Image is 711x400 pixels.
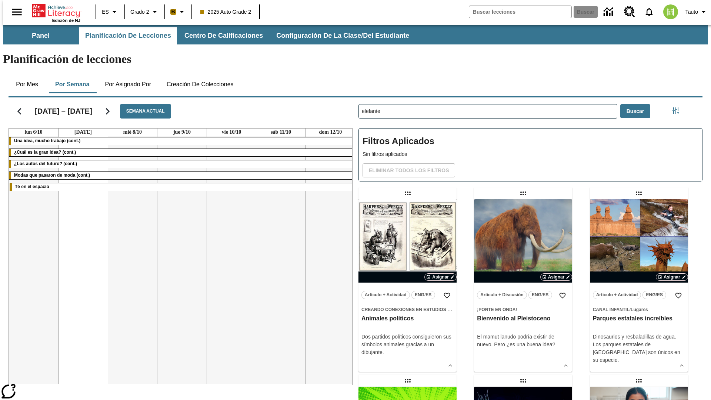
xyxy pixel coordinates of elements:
button: Menú lateral de filtros [668,103,683,118]
a: 6 de octubre de 2025 [23,129,44,136]
span: Asignar [432,274,449,280]
a: 7 de octubre de 2025 [73,129,93,136]
span: ENG/ES [646,291,663,299]
div: lesson details [358,199,457,372]
span: Té en el espacio [15,184,49,189]
img: avatar image [663,4,678,19]
a: 8 de octubre de 2025 [122,129,143,136]
span: ENG/ES [532,291,548,299]
span: Creando conexiones en Estudios Sociales [361,307,470,312]
span: ¡Ponte en onda! [477,307,517,312]
h2: Filtros Aplicados [363,132,698,150]
input: Buscar campo [469,6,571,18]
span: Lugares [631,307,648,312]
div: Dinosaurios y resbaladillas de agua. Los parques estatales de [GEOGRAPHIC_DATA] son únicos en su ... [593,333,685,364]
button: Artículo + Actividad [361,291,410,299]
span: Artículo + Actividad [596,291,638,299]
button: Configuración de la clase/del estudiante [270,27,415,44]
button: Ver más [445,360,456,371]
h3: Parques estatales increíbles [593,315,685,323]
p: Sin filtros aplicados [363,150,698,158]
span: Artículo + Discusión [480,291,523,299]
button: Artículo + Discusión [477,291,527,299]
span: Configuración de la clase/del estudiante [276,31,409,40]
div: Una idea, mucho trabajo (cont.) [9,137,355,145]
a: 9 de octubre de 2025 [172,129,192,136]
div: Subbarra de navegación [3,25,708,44]
button: Ver más [676,360,687,371]
button: Planificación de lecciones [79,27,177,44]
div: Lección arrastrable: Ecohéroes de cuatro patas [402,375,414,387]
a: Centro de información [599,2,620,22]
div: Lección arrastrable: Animales políticos [402,187,414,199]
span: Centro de calificaciones [184,31,263,40]
div: Lección arrastrable: Bienvenido al Pleistoceno [517,187,529,199]
button: Escoja un nuevo avatar [659,2,682,21]
button: Añadir a mis Favoritas [672,289,685,302]
span: ¿Cuál es la gran idea? (cont.) [14,150,76,155]
button: Añadir a mis Favoritas [440,289,454,302]
div: lesson details [590,199,688,372]
h2: [DATE] – [DATE] [35,107,92,116]
button: ENG/ES [642,291,666,299]
button: Por mes [9,76,46,93]
a: Notificaciones [640,2,659,21]
div: Modas que pasaron de moda (cont.) [9,172,355,179]
span: Tauto [685,8,698,16]
span: Artículo + Actividad [365,291,407,299]
button: Buscar [620,104,650,119]
span: Asignar [664,274,680,280]
h3: Bienvenido al Pleistoceno [477,315,569,323]
div: Lección arrastrable: Parques estatales increíbles [633,187,645,199]
a: 10 de octubre de 2025 [220,129,243,136]
button: Por semana [49,76,95,93]
span: ES [102,8,109,16]
div: Dos partidos políticos consiguieron sus símbolos animales gracias a un dibujante. [361,333,454,356]
div: Lección arrastrable: Pregúntale a la científica: Extraños animales marinos [517,375,529,387]
button: Perfil/Configuración [682,5,711,19]
span: Grado 2 [130,8,149,16]
button: Creación de colecciones [161,76,240,93]
span: / [630,307,631,312]
div: Té en el espacio [10,183,354,191]
span: Tema: Creando conexiones en Estudios Sociales/Historia de Estados Unidos I [361,306,454,313]
h1: Planificación de lecciones [3,52,708,66]
div: Subbarra de navegación [3,27,416,44]
a: Centro de recursos, Se abrirá en una pestaña nueva. [620,2,640,22]
span: Edición de NJ [52,18,80,23]
span: Asignar [548,274,565,280]
input: Buscar lecciones [359,104,617,118]
button: Boost El color de la clase es anaranjado claro. Cambiar el color de la clase. [167,5,189,19]
span: Panel [32,31,50,40]
span: Una idea, mucho trabajo (cont.) [14,138,80,143]
button: ENG/ES [411,291,435,299]
button: Artículo + Actividad [593,291,641,299]
span: Tema: ¡Ponte en onda!/null [477,306,569,313]
span: 2025 Auto Grade 2 [200,8,251,16]
div: ¿Cuál es la gran idea? (cont.) [9,149,355,156]
div: El mamut lanudo podría existir de nuevo. Pero ¿es una buena idea? [477,333,569,349]
div: lesson details [474,199,572,372]
a: 11 de octubre de 2025 [269,129,293,136]
a: 12 de octubre de 2025 [318,129,344,136]
button: Ver más [560,360,571,371]
div: Filtros Aplicados [358,128,702,181]
div: Portada [32,3,80,23]
span: Tema: Canal Infantil/Lugares [593,306,685,313]
button: Regresar [10,102,29,121]
button: Grado: Grado 2, Elige un grado [127,5,162,19]
span: Planificación de lecciones [85,31,171,40]
button: Panel [4,27,78,44]
button: Asignar Elegir fechas [540,273,573,281]
button: ENG/ES [528,291,552,299]
h3: Animales políticos [361,315,454,323]
button: Abrir el menú lateral [6,1,28,23]
span: ENG/ES [415,291,431,299]
button: Asignar Elegir fechas [656,273,688,281]
span: Modas que pasaron de moda (cont.) [14,173,90,178]
button: Añadir a mis Favoritas [556,289,569,302]
button: Por asignado por [99,76,157,93]
button: Centro de calificaciones [178,27,269,44]
button: Asignar Elegir fechas [424,273,457,281]
button: Semana actual [120,104,171,119]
